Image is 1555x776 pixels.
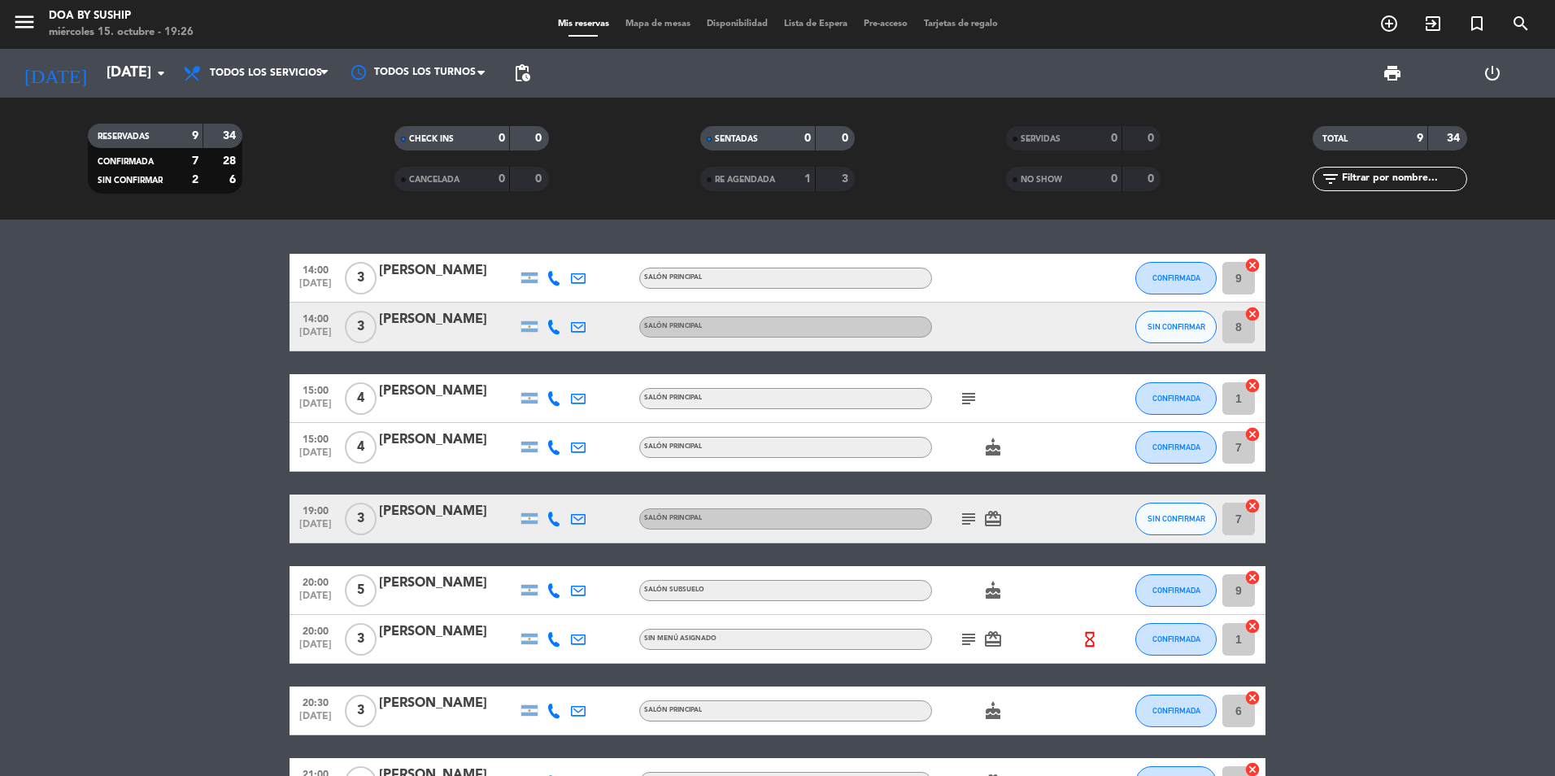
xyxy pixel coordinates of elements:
button: CONFIRMADA [1135,623,1217,656]
div: miércoles 15. octubre - 19:26 [49,24,194,41]
button: SIN CONFIRMAR [1135,503,1217,535]
button: CONFIRMADA [1135,574,1217,607]
button: CONFIRMADA [1135,262,1217,294]
span: Salón Principal [644,395,702,401]
span: 5 [345,574,377,607]
span: Salón Principal [644,323,702,329]
strong: 9 [192,130,198,142]
strong: 3 [842,173,852,185]
i: exit_to_app [1423,14,1443,33]
i: turned_in_not [1467,14,1487,33]
button: menu [12,10,37,40]
button: SIN CONFIRMAR [1135,311,1217,343]
span: [DATE] [295,447,336,466]
span: Mapa de mesas [617,20,699,28]
i: cancel [1244,690,1261,706]
i: card_giftcard [983,509,1003,529]
span: CONFIRMADA [1152,394,1200,403]
i: cake [983,581,1003,600]
i: hourglass_empty [1081,630,1099,648]
strong: 0 [535,173,545,185]
div: [PERSON_NAME] [379,621,517,643]
button: CONFIRMADA [1135,431,1217,464]
span: NO SHOW [1021,176,1062,184]
span: 3 [345,262,377,294]
span: Disponibilidad [699,20,776,28]
span: 3 [345,623,377,656]
div: DOA by SUSHIP [49,8,194,24]
button: CONFIRMADA [1135,382,1217,415]
input: Filtrar por nombre... [1340,170,1466,188]
span: Salón Principal [644,443,702,450]
span: 14:00 [295,308,336,327]
span: 14:00 [295,259,336,278]
strong: 0 [804,133,811,144]
span: 4 [345,382,377,415]
strong: 2 [192,174,198,185]
span: [DATE] [295,278,336,297]
span: 3 [345,695,377,727]
button: CONFIRMADA [1135,695,1217,727]
span: CHECK INS [409,135,454,143]
span: 15:00 [295,429,336,447]
i: subject [959,389,978,408]
span: CONFIRMADA [1152,586,1200,595]
strong: 9 [1417,133,1423,144]
div: LOG OUT [1443,49,1544,98]
i: cancel [1244,498,1261,514]
div: [PERSON_NAME] [379,260,517,281]
span: SIN CONFIRMAR [1148,514,1205,523]
i: search [1511,14,1531,33]
span: 20:00 [295,572,336,591]
span: 15:00 [295,380,336,399]
strong: 28 [223,155,239,167]
strong: 0 [842,133,852,144]
div: [PERSON_NAME] [379,501,517,522]
span: [DATE] [295,327,336,346]
i: cancel [1244,306,1261,322]
strong: 0 [1111,173,1117,185]
div: [PERSON_NAME] [379,693,517,714]
span: pending_actions [512,63,532,83]
span: 19:00 [295,500,336,519]
span: Salón Principal [644,274,702,281]
span: 20:30 [295,692,336,711]
i: cancel [1244,257,1261,273]
i: subject [959,630,978,649]
i: [DATE] [12,55,98,91]
span: [DATE] [295,711,336,730]
span: TOTAL [1322,135,1348,143]
span: SERVIDAS [1021,135,1061,143]
i: filter_list [1321,169,1340,189]
i: cancel [1244,377,1261,394]
i: power_settings_new [1483,63,1502,83]
span: Salón Subsuelo [644,586,704,593]
span: [DATE] [295,591,336,609]
i: cake [983,701,1003,721]
strong: 34 [1447,133,1463,144]
strong: 34 [223,130,239,142]
strong: 0 [1148,173,1157,185]
div: [PERSON_NAME] [379,381,517,402]
span: Salón Principal [644,515,702,521]
strong: 0 [1111,133,1117,144]
span: Tarjetas de regalo [916,20,1006,28]
strong: 7 [192,155,198,167]
i: cancel [1244,426,1261,442]
span: Lista de Espera [776,20,856,28]
span: CONFIRMADA [1152,273,1200,282]
span: RESERVADAS [98,133,150,141]
span: Sin menú asignado [644,635,717,642]
span: Todos los servicios [210,68,322,79]
i: cake [983,438,1003,457]
i: cancel [1244,618,1261,634]
span: 3 [345,503,377,535]
span: 20:00 [295,621,336,639]
span: [DATE] [295,399,336,417]
span: [DATE] [295,519,336,538]
div: [PERSON_NAME] [379,573,517,594]
span: CANCELADA [409,176,460,184]
span: SENTADAS [715,135,758,143]
span: CONFIRMADA [1152,442,1200,451]
strong: 6 [229,174,239,185]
